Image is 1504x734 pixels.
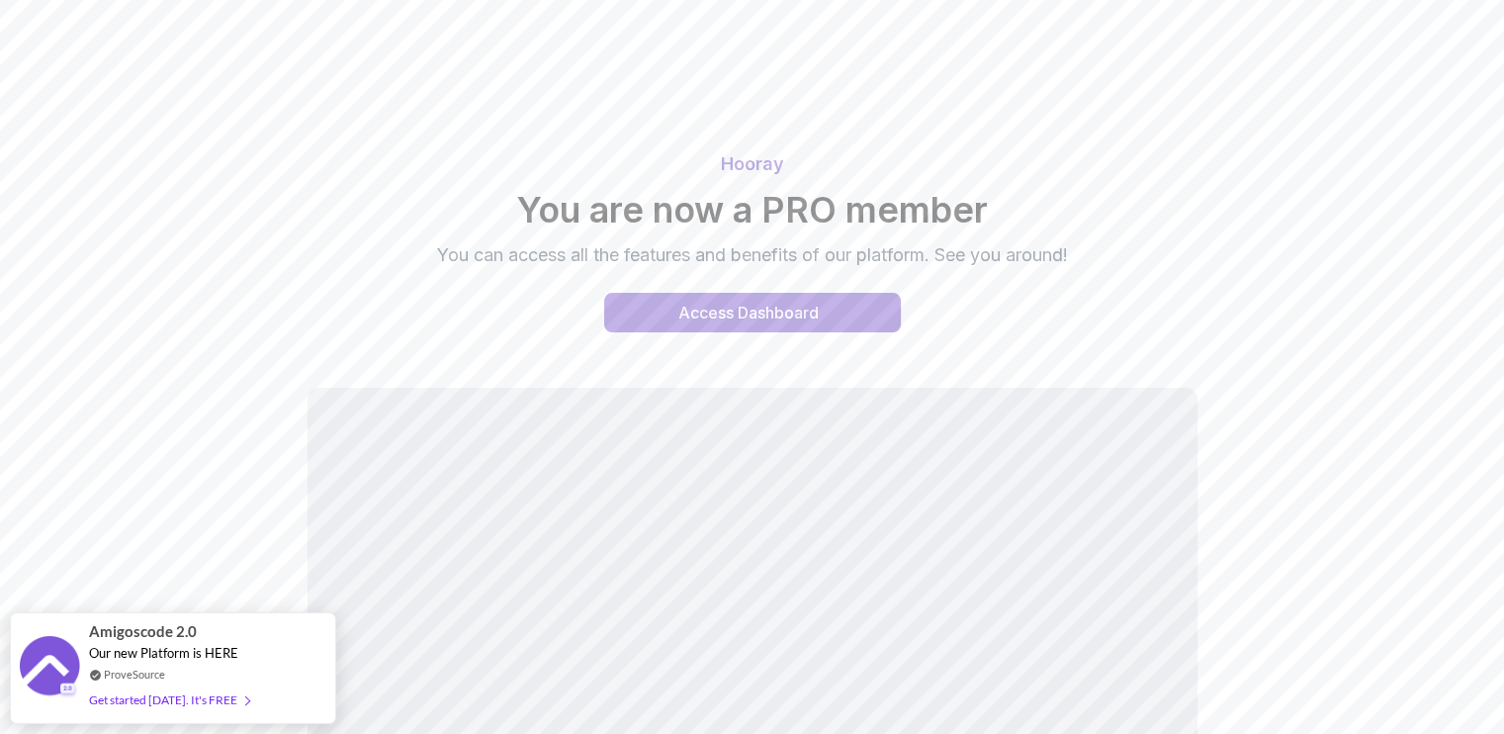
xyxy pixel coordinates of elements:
button: Access Dashboard [604,293,901,332]
a: ProveSource [104,666,165,683]
div: Access Dashboard [678,301,819,324]
div: Get started [DATE]. It's FREE [89,688,249,711]
a: access-dashboard [604,293,901,332]
p: Hooray [60,150,1445,178]
img: provesource social proof notification image [20,636,79,700]
h2: You are now a PRO member [60,190,1445,229]
p: You can access all the features and benefits of our platform. See you around! [420,241,1085,269]
span: Amigoscode 2.0 [89,620,197,643]
span: Our new Platform is HERE [89,645,238,661]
